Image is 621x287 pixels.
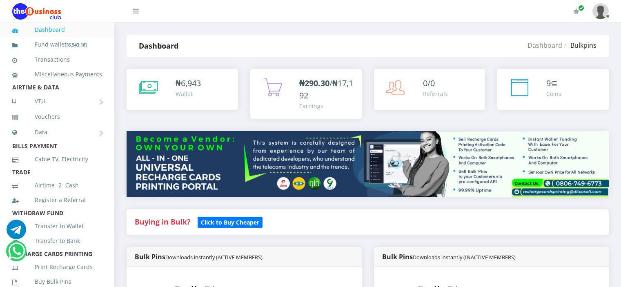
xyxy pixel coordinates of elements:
[12,107,102,126] a: Vouchers
[12,176,102,195] a: Airtime -2- Cash
[8,247,25,261] a: Chat for support
[201,218,259,226] b: Click to Buy Cheaper
[12,20,102,39] a: Dashboard
[562,40,597,50] li: Bulkpins
[528,41,562,50] a: Dashboard
[68,42,85,48] b: 6,943.18
[135,252,263,261] strong: Bulk Pins
[299,78,329,89] b: ₦290.30
[127,69,238,110] a: ₦6,943 Wallet
[181,78,201,89] span: 6,943
[12,150,102,169] a: Cable TV, Electricity
[592,3,609,19] img: User
[12,231,102,250] a: Transfer to Bank
[7,226,26,239] a: Chat for support
[546,77,561,89] div: ⊆
[198,217,263,227] a: Click to Buy Cheaper
[67,42,87,48] small: [ ]
[12,217,102,236] a: Transfer to Wallet
[578,5,584,11] span: Renew/Upgrade Subscription
[299,78,353,101] span: /₦17,192
[546,78,551,89] span: 9
[127,131,609,197] img: multitenant_rcp.png
[12,258,102,276] a: Print Recharge Cards
[546,89,561,98] div: Coins
[12,3,61,20] img: Logo
[12,122,102,142] a: Data
[250,69,362,119] a: ₦290.30/₦17,192 Earnings
[139,41,178,51] strong: Dashboard
[423,89,448,98] div: Referrals
[165,254,263,261] small: Downloads instantly (ACTIVE MEMBERS)
[12,35,102,54] a: Fund wallet[6,943.18]
[382,252,516,261] strong: Bulk Pins
[176,77,201,89] div: ₦
[573,8,579,15] i: Renew/Upgrade Subscription
[12,50,102,69] a: Transactions
[135,217,190,227] strong: Buying in Bulk?
[12,91,102,111] a: VTU
[299,102,354,110] div: Earnings
[12,65,102,84] a: Miscellaneous Payments
[12,191,102,209] a: Register a Referral
[374,69,485,110] a: 0/0 Referrals
[423,78,435,89] span: 0/0
[176,89,201,98] div: Wallet
[413,254,516,261] small: Downloads instantly (INACTIVE MEMBERS)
